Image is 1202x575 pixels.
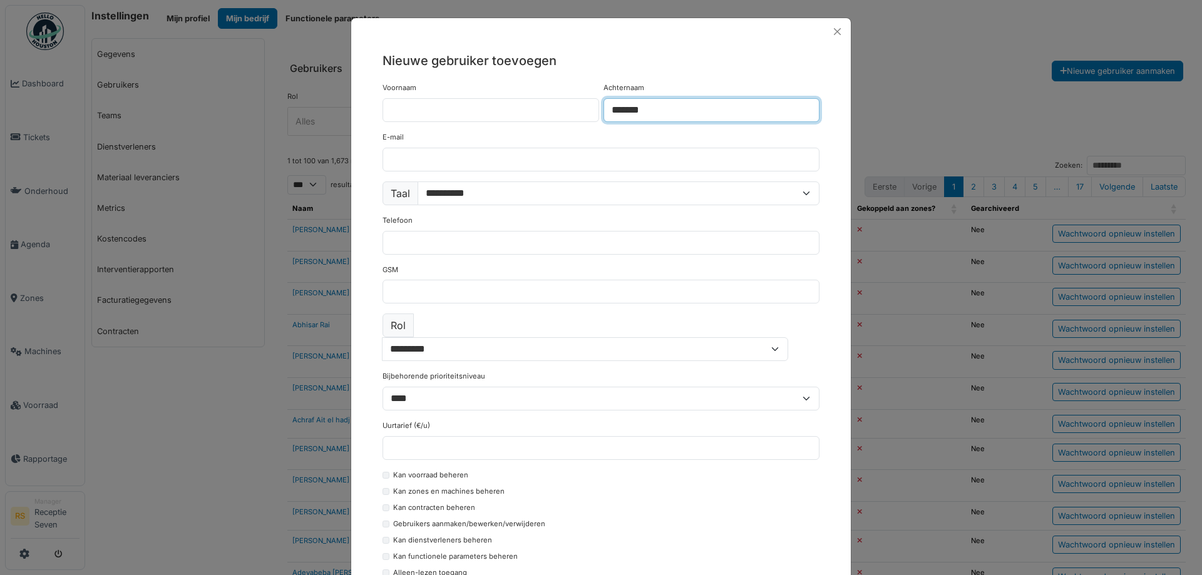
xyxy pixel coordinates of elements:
[383,83,416,93] label: Voornaam
[393,535,492,546] label: Kan dienstverleners beheren
[383,313,414,337] label: Rol
[383,181,418,205] label: Taal
[604,83,644,93] label: Achternaam
[383,420,430,431] label: Uurtarief (€/u)
[393,551,518,562] label: Kan functionele parameters beheren
[383,371,485,382] label: Bijbehorende prioriteitsniveau
[393,470,468,481] label: Kan voorraad beheren
[829,23,846,40] button: Close
[383,51,819,70] h5: Nieuwe gebruiker toevoegen
[393,519,545,529] label: Gebruikers aanmaken/bewerken/verwijderen
[393,502,475,513] label: Kan contracten beheren
[383,265,398,275] label: GSM
[393,486,505,497] label: Kan zones en machines beheren
[383,215,413,226] label: Telefoon
[383,132,404,143] label: E-mail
